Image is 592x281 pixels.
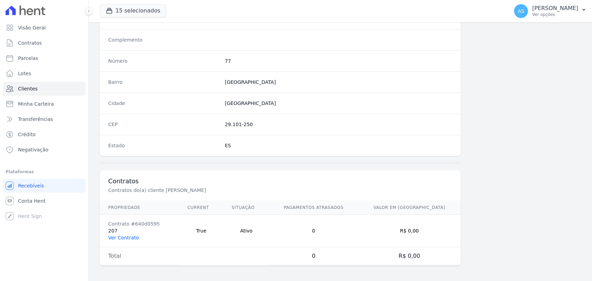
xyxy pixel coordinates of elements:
[3,51,86,65] a: Parcelas
[18,39,42,46] span: Contratos
[3,128,86,141] a: Crédito
[6,168,83,176] div: Plataformas
[100,247,179,265] td: Total
[225,121,452,128] dd: 29.101-250
[223,201,269,215] th: Situação
[108,79,219,86] dt: Bairro
[18,100,54,107] span: Minha Carteira
[108,235,139,240] a: Ver Contrato
[108,100,219,107] dt: Cidade
[3,112,86,126] a: Transferências
[358,215,461,247] td: R$ 0,00
[3,179,86,193] a: Recebíveis
[3,36,86,50] a: Contratos
[108,177,452,185] h3: Contratos
[18,116,53,123] span: Transferências
[223,215,269,247] td: Ativo
[18,131,36,138] span: Crédito
[3,82,86,96] a: Clientes
[532,5,578,12] p: [PERSON_NAME]
[18,197,45,204] span: Conta Hent
[3,21,86,35] a: Visão Geral
[108,58,219,64] dt: Número
[225,100,452,107] dd: [GEOGRAPHIC_DATA]
[3,67,86,80] a: Lotes
[3,143,86,157] a: Negativação
[269,247,358,265] td: 0
[108,121,219,128] dt: CEP
[108,187,341,194] p: Contratos do(a) cliente [PERSON_NAME]
[108,142,219,149] dt: Estado
[108,220,171,227] div: Contrato #640d0595
[269,215,358,247] td: 0
[18,55,38,62] span: Parcelas
[3,194,86,208] a: Conta Hent
[18,70,31,77] span: Lotes
[269,201,358,215] th: Pagamentos Atrasados
[358,201,461,215] th: Valor em [GEOGRAPHIC_DATA]
[3,97,86,111] a: Minha Carteira
[225,79,452,86] dd: [GEOGRAPHIC_DATA]
[18,182,44,189] span: Recebíveis
[508,1,592,21] button: AS [PERSON_NAME] Ver opções
[18,85,37,92] span: Clientes
[108,36,219,43] dt: Complemento
[100,201,179,215] th: Propriedade
[18,24,46,31] span: Visão Geral
[532,12,578,17] p: Ver opções
[100,4,166,17] button: 15 selecionados
[225,142,452,149] dd: ES
[18,146,49,153] span: Negativação
[225,58,452,64] dd: 77
[100,215,179,247] td: 207
[179,201,223,215] th: Current
[179,215,223,247] td: True
[518,9,524,14] span: AS
[358,247,461,265] td: R$ 0,00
